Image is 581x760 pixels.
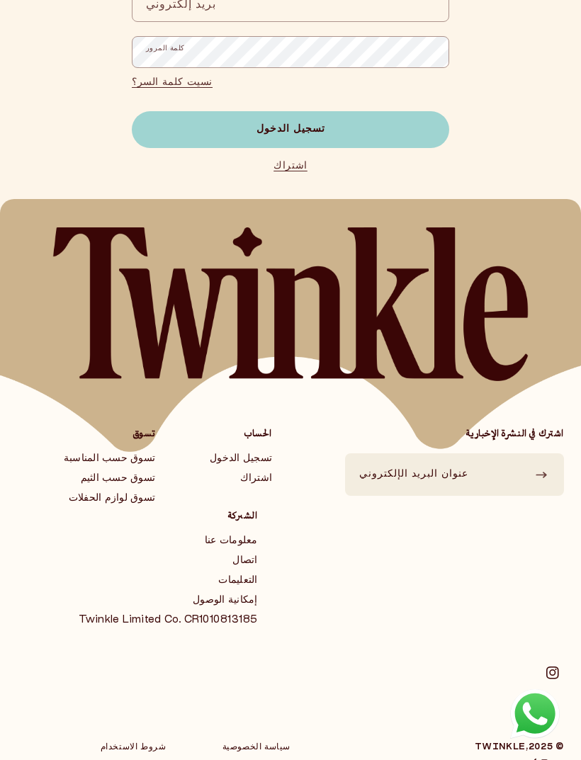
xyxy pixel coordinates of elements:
[79,575,258,586] a: التعليمات
[181,743,291,752] a: سياسة الخصوصية
[345,431,564,439] h2: اشترك في النشرة الإخبارية
[64,493,155,504] a: تسوق لوازم الحفلات
[475,743,564,752] small: © 2025,
[79,535,258,547] a: معلومات عنا
[132,75,213,90] a: نسيت كلمة السر؟
[79,615,258,626] a: Twinkle Limited Co. CR1010813185
[56,743,167,752] a: شروط الاستخدام
[50,513,258,521] h3: الشىركة
[132,111,449,148] button: تسجيل الدخول
[79,595,258,606] a: إمكانية الوصول
[79,555,258,567] a: اتصال
[475,743,526,752] a: Twinkle
[35,431,155,439] h3: تسوق
[181,431,272,439] h3: الحساب
[132,159,449,174] a: اشتراك
[64,473,155,484] a: تسوق حسب الثيم
[64,453,155,465] a: تسوق حسب المناسبة
[210,453,272,465] a: تسجيل الدخول
[526,453,557,496] button: يشترك
[210,473,272,484] a: اشتراك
